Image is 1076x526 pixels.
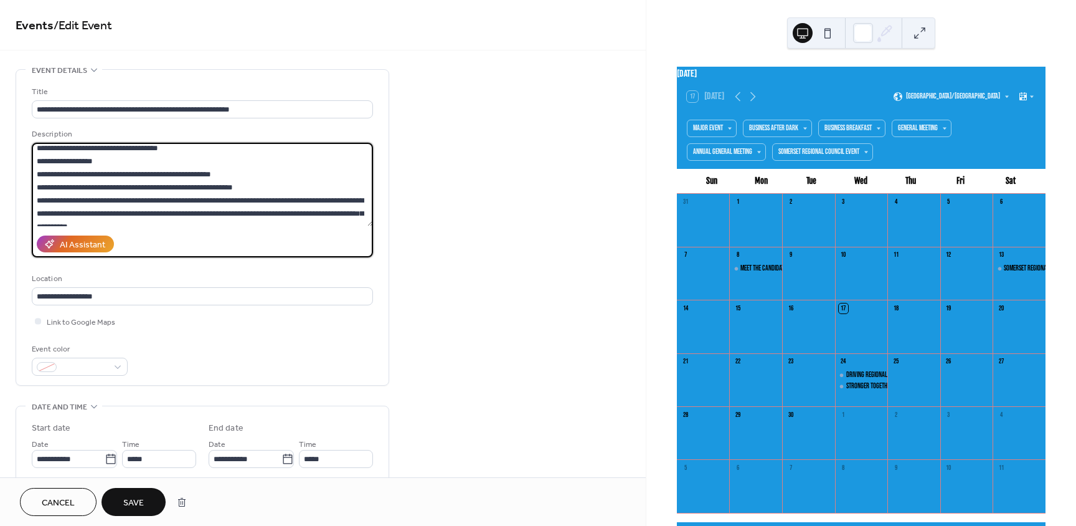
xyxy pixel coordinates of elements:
span: Time [122,438,139,451]
div: Stronger Together: Business & Tourism for a Thriving [GEOGRAPHIC_DATA] [846,381,1024,392]
div: 10 [944,463,953,472]
span: Time [299,438,316,451]
div: Location [32,272,370,285]
div: Title [32,85,370,98]
div: 1 [733,198,742,207]
div: 29 [733,410,742,419]
div: 5 [944,198,953,207]
div: 17 [839,304,848,313]
div: End date [209,422,243,435]
button: Cancel [20,488,97,516]
div: 8 [839,463,848,472]
div: 22 [733,357,742,366]
div: 11 [996,463,1006,472]
div: Start date [32,422,70,435]
div: 18 [891,304,900,313]
div: Event color [32,343,125,356]
div: 21 [681,357,690,366]
div: 6 [996,198,1006,207]
div: 30 [786,410,795,419]
button: Save [101,488,166,516]
div: 15 [733,304,742,313]
div: 19 [944,304,953,313]
div: Somerset Regional Council Ball [993,264,1045,274]
div: 1 [839,410,848,419]
div: [DATE] [677,67,1045,82]
span: Save [123,497,144,510]
div: 23 [786,357,795,366]
span: Link to Google Maps [47,316,115,329]
div: 14 [681,304,690,313]
div: Description [32,128,370,141]
div: 13 [996,251,1006,260]
div: Tue [786,169,836,194]
span: Date [209,438,225,451]
div: 7 [786,463,795,472]
div: 3 [944,410,953,419]
div: Thu [886,169,936,194]
div: Meet the Candidates - Somerset 2025 [729,264,782,274]
div: 2 [891,410,900,419]
div: 4 [996,410,1006,419]
div: 4 [891,198,900,207]
div: 12 [944,251,953,260]
span: Date and time [32,401,87,414]
div: 10 [839,251,848,260]
div: 24 [839,357,848,366]
div: 3 [839,198,848,207]
div: 16 [786,304,795,313]
div: 27 [996,357,1006,366]
div: 9 [891,463,900,472]
span: [GEOGRAPHIC_DATA]/[GEOGRAPHIC_DATA] [906,93,1000,100]
div: 6 [733,463,742,472]
button: AI Assistant [37,236,114,252]
div: 31 [681,198,690,207]
span: Event details [32,64,87,77]
div: AI Assistant [60,239,105,252]
div: Sun [687,169,737,194]
span: / Edit Event [54,14,112,38]
div: Driving Regional Growth - Queensland Country Tourism and Business Chamber Qld [835,370,888,381]
div: 25 [891,357,900,366]
div: Meet the Candidates - [GEOGRAPHIC_DATA] 2025 [740,264,852,274]
div: Sat [986,169,1036,194]
div: Stronger Together: Business & Tourism for a Thriving Somerset [835,381,888,392]
div: 20 [996,304,1006,313]
div: 11 [891,251,900,260]
div: 9 [786,251,795,260]
div: 8 [733,251,742,260]
div: Wed [836,169,886,194]
span: Cancel [42,497,75,510]
div: 2 [786,198,795,207]
a: Events [16,14,54,38]
div: Fri [936,169,986,194]
span: Date [32,438,49,451]
div: Mon [737,169,786,194]
div: 28 [681,410,690,419]
div: 5 [681,463,690,472]
div: 7 [681,251,690,260]
div: Driving Regional Growth - [GEOGRAPHIC_DATA] Country Tourism and Business Chamber Qld [846,370,1066,381]
div: 26 [944,357,953,366]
